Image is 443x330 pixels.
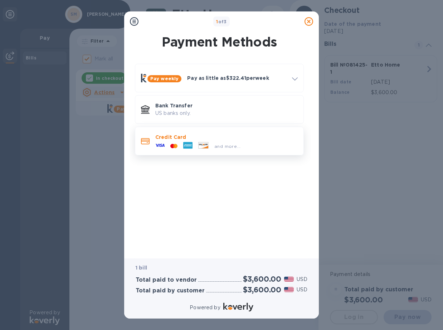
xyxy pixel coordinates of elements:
p: Pay as little as $322.41 per week [187,74,286,82]
b: of 3 [216,19,227,24]
p: USD [297,276,307,283]
img: USD [284,277,294,282]
h3: Total paid to vendor [136,277,197,283]
p: USD [297,286,307,293]
b: 1 bill [136,265,147,271]
p: US banks only. [155,110,298,117]
h3: Total paid by customer [136,287,205,294]
span: 1 [216,19,218,24]
p: Bank Transfer [155,102,298,109]
img: USD [284,287,294,292]
h1: Payment Methods [133,34,305,49]
b: Pay weekly [150,76,179,81]
p: Powered by [190,304,220,311]
h2: $3,600.00 [243,285,281,294]
span: and more... [214,144,240,149]
img: Logo [223,303,253,311]
p: Credit Card [155,134,298,141]
h2: $3,600.00 [243,275,281,283]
